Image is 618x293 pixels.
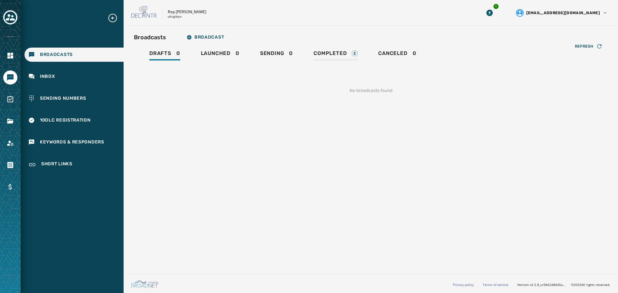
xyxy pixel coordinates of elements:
[517,282,566,287] span: Version
[3,180,17,194] a: Navigate to Billing
[149,50,171,57] span: Drafts
[3,10,17,24] button: Toggle account select drawer
[378,50,416,60] div: 0
[513,6,610,19] button: User settings
[40,117,91,124] span: 10DLC Registration
[526,10,600,15] span: [EMAIL_ADDRESS][DOMAIN_NAME]
[201,50,230,57] span: Launched
[201,50,239,60] div: 0
[196,47,245,62] a: Launched0
[3,92,17,106] a: Navigate to Surveys
[24,135,124,149] a: Navigate to Keywords & Responders
[484,7,495,19] button: Download Menu
[3,136,17,150] a: Navigate to Account
[3,114,17,128] a: Navigate to Files
[182,31,229,44] button: Broadcast
[41,161,72,169] span: Short Links
[40,139,104,145] span: Keywords & Responders
[3,49,17,63] a: Navigate to Home
[168,14,182,19] p: utvgi6yo
[260,50,293,60] div: 0
[3,158,17,172] a: Navigate to Orders
[570,41,608,51] button: Refresh
[24,113,124,127] a: Navigate to 10DLC Registration
[24,69,124,84] a: Navigate to Inbox
[144,47,185,62] a: Drafts0
[168,9,206,14] p: Rep [PERSON_NAME]
[530,282,566,287] span: v2.5.8_cc9b62d8d36ac40d66e6ee4009d0e0f304571100
[187,35,224,40] span: Broadcast
[493,3,499,10] div: 1
[134,77,608,104] div: No broadcasts found
[3,70,17,85] a: Navigate to Messaging
[24,91,124,105] a: Navigate to Sending Numbers
[24,48,124,62] a: Navigate to Broadcasts
[255,47,298,62] a: Sending0
[483,282,508,287] a: Terms of service
[40,95,86,102] span: Sending Numbers
[453,282,474,287] a: Privacy policy
[149,50,180,60] div: 0
[108,13,123,23] button: Expand sub nav menu
[575,44,594,49] span: Refresh
[352,50,358,56] div: 2
[40,73,55,80] span: Inbox
[308,47,363,62] a: Completed2
[260,50,284,57] span: Sending
[40,51,73,58] span: Broadcasts
[24,157,124,172] a: Navigate to Short Links
[373,47,421,62] a: Canceled0
[571,282,610,287] span: © 2025 All rights reserved.
[134,33,166,42] h2: Broadcasts
[378,50,407,57] span: Canceled
[314,50,347,57] span: Completed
